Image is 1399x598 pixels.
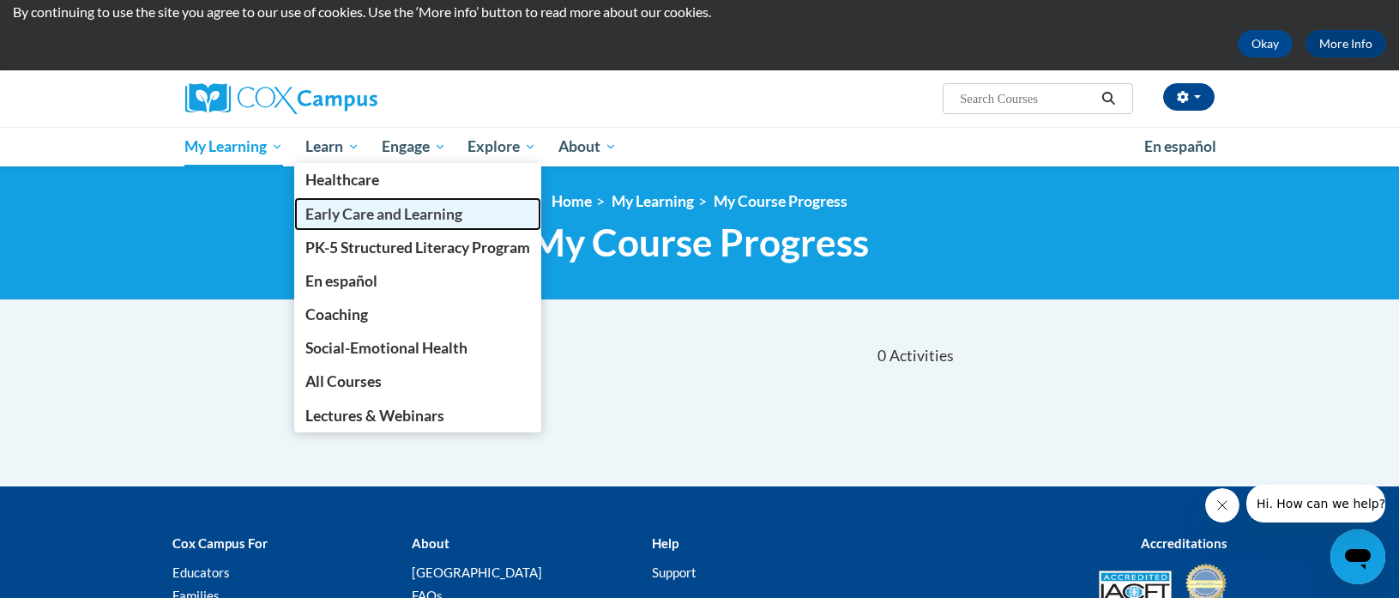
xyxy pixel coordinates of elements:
span: Learn [305,136,359,157]
b: Help [652,535,678,551]
iframe: Message from company [1246,485,1385,522]
span: About [558,136,617,157]
a: All Courses [294,365,541,398]
a: Home [552,192,592,210]
span: 0 [877,347,886,365]
a: En español [294,264,541,298]
a: My Learning [612,192,694,210]
span: Healthcare [305,171,379,189]
span: All Courses [305,372,382,390]
span: En español [1144,137,1216,155]
span: My Learning [184,136,283,157]
a: My Course Progress [714,192,847,210]
a: PK-5 Structured Literacy Program [294,231,541,264]
span: Social-Emotional Health [305,339,467,357]
a: Social-Emotional Health [294,331,541,365]
button: Search [1095,88,1121,109]
a: Support [652,565,696,580]
b: Accreditations [1141,535,1227,551]
a: Engage [371,127,457,166]
a: More Info [1306,30,1386,57]
a: [GEOGRAPHIC_DATA] [412,565,542,580]
a: Healthcare [294,163,541,196]
b: Cox Campus For [172,535,268,551]
button: Account Settings [1163,83,1215,111]
a: Explore [456,127,547,166]
a: About [547,127,628,166]
a: Learn [294,127,371,166]
p: By continuing to use the site you agree to our use of cookies. Use the ‘More info’ button to read... [13,3,1386,21]
span: Engage [382,136,446,157]
a: Early Care and Learning [294,197,541,231]
a: My Learning [174,127,295,166]
span: Coaching [305,305,368,323]
span: En español [305,272,377,290]
span: Activities [889,347,954,365]
a: Cox Campus [185,83,511,114]
a: Coaching [294,298,541,331]
div: Main menu [160,127,1240,166]
span: Early Care and Learning [305,205,462,223]
b: About [412,535,449,551]
span: PK-5 Structured Literacy Program [305,239,530,257]
a: En español [1133,129,1227,165]
a: Educators [172,565,230,580]
iframe: Close message [1205,488,1239,522]
a: Lectures & Webinars [294,399,541,432]
iframe: Button to launch messaging window [1330,529,1385,584]
span: Lectures & Webinars [305,407,444,425]
span: Explore [467,136,536,157]
input: Search Courses [958,88,1095,109]
img: Cox Campus [185,83,377,114]
button: Okay [1238,30,1293,57]
span: My Course Progress [530,220,869,265]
